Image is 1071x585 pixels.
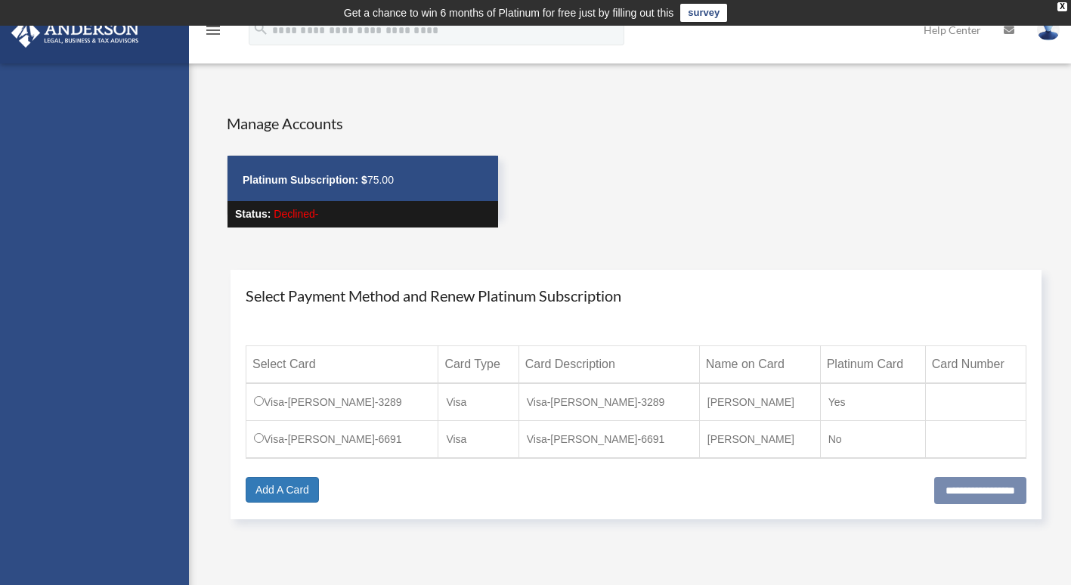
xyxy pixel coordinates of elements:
[1037,19,1060,41] img: User Pic
[204,21,222,39] i: menu
[518,421,699,459] td: Visa-[PERSON_NAME]-6691
[699,421,820,459] td: [PERSON_NAME]
[1057,2,1067,11] div: close
[246,421,438,459] td: Visa-[PERSON_NAME]-6691
[438,383,518,421] td: Visa
[699,346,820,384] th: Name on Card
[820,346,925,384] th: Platinum Card
[235,208,271,220] strong: Status:
[204,26,222,39] a: menu
[925,346,1026,384] th: Card Number
[246,477,319,503] a: Add A Card
[518,346,699,384] th: Card Description
[820,383,925,421] td: Yes
[246,346,438,384] th: Select Card
[243,171,483,190] p: 75.00
[227,113,499,134] h4: Manage Accounts
[246,285,1026,306] h4: Select Payment Method and Renew Platinum Subscription
[7,18,144,48] img: Anderson Advisors Platinum Portal
[243,174,367,186] strong: Platinum Subscription: $
[518,383,699,421] td: Visa-[PERSON_NAME]-3289
[246,383,438,421] td: Visa-[PERSON_NAME]-3289
[820,421,925,459] td: No
[699,383,820,421] td: [PERSON_NAME]
[438,421,518,459] td: Visa
[680,4,727,22] a: survey
[438,346,518,384] th: Card Type
[274,208,318,220] span: Declined-
[344,4,674,22] div: Get a chance to win 6 months of Platinum for free just by filling out this
[252,20,269,37] i: search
